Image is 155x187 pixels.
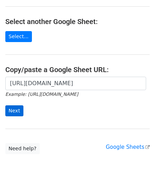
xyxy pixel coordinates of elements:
h4: Select another Google Sheet: [5,17,150,26]
small: Example: [URL][DOMAIN_NAME] [5,92,78,97]
a: Need help? [5,143,40,154]
iframe: Chat Widget [120,153,155,187]
input: Next [5,105,23,116]
h4: Copy/paste a Google Sheet URL: [5,65,150,74]
input: Paste your Google Sheet URL here [5,77,146,90]
a: Select... [5,31,32,42]
a: Google Sheets [106,144,150,150]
